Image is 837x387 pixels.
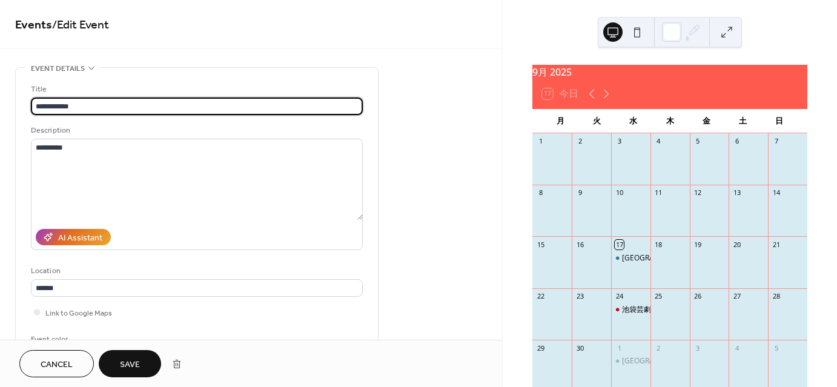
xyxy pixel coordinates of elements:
[615,240,624,249] div: 17
[611,305,650,315] div: 池袋芸劇M3
[622,305,662,315] div: 池袋芸劇M3
[772,343,781,352] div: 5
[31,333,122,346] div: Event color
[15,13,52,37] a: Events
[611,253,650,263] div: 中目黒GTプラザホール
[732,137,741,146] div: 6
[532,65,807,79] div: 9月 2025
[761,109,798,133] div: 日
[772,292,781,301] div: 28
[536,343,545,352] div: 29
[724,109,761,133] div: 土
[615,343,624,352] div: 1
[120,359,140,371] span: Save
[536,292,545,301] div: 22
[732,240,741,249] div: 20
[41,359,73,371] span: Cancel
[693,343,703,352] div: 3
[536,240,545,249] div: 15
[622,356,752,366] div: [GEOGRAPHIC_DATA][PERSON_NAME]
[31,83,360,96] div: Title
[772,137,781,146] div: 7
[615,292,624,301] div: 24
[31,62,85,75] span: Event details
[19,350,94,377] button: Cancel
[536,188,545,197] div: 8
[693,188,703,197] div: 12
[615,188,624,197] div: 10
[693,292,703,301] div: 26
[772,188,781,197] div: 14
[652,109,688,133] div: 木
[45,307,112,320] span: Link to Google Maps
[732,343,741,352] div: 4
[693,137,703,146] div: 5
[615,137,624,146] div: 3
[58,232,102,245] div: AI Assistant
[654,240,663,249] div: 18
[693,240,703,249] div: 19
[772,240,781,249] div: 21
[654,292,663,301] div: 25
[536,137,545,146] div: 1
[52,13,109,37] span: / Edit Event
[654,188,663,197] div: 11
[688,109,724,133] div: 金
[654,343,663,352] div: 2
[575,137,584,146] div: 2
[578,109,615,133] div: 火
[31,265,360,277] div: Location
[31,124,360,137] div: Description
[622,253,752,263] div: [GEOGRAPHIC_DATA][PERSON_NAME]
[99,350,161,377] button: Save
[575,343,584,352] div: 30
[575,240,584,249] div: 16
[575,188,584,197] div: 9
[732,292,741,301] div: 27
[575,292,584,301] div: 23
[542,109,578,133] div: 月
[615,109,652,133] div: 水
[654,137,663,146] div: 4
[732,188,741,197] div: 13
[36,229,111,245] button: AI Assistant
[611,356,650,366] div: 中目黒GTプラザホール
